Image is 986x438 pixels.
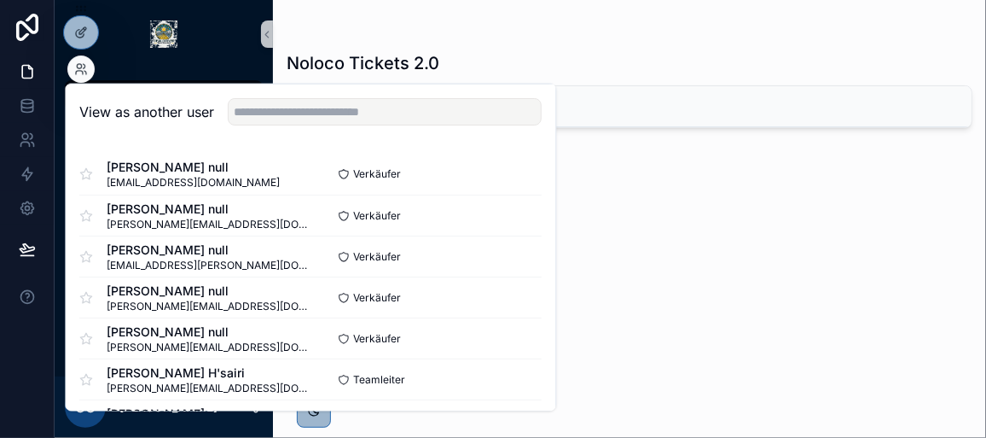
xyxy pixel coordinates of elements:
[107,176,280,190] span: [EMAIL_ADDRESS][DOMAIN_NAME]
[55,68,273,377] div: scrollable content
[353,331,401,345] span: Verkäufer
[65,80,263,111] a: Noloco Tickets 2.0
[79,102,214,122] h2: View as another user
[107,405,310,422] span: [PERSON_NAME]
[107,381,310,394] span: [PERSON_NAME][EMAIL_ADDRESS][DOMAIN_NAME]
[107,340,310,353] span: [PERSON_NAME][EMAIL_ADDRESS][DOMAIN_NAME]
[107,241,310,258] span: [PERSON_NAME] null
[287,51,439,75] h1: Noloco Tickets 2.0
[107,258,310,272] span: [EMAIL_ADDRESS][PERSON_NAME][DOMAIN_NAME]
[107,200,310,217] span: [PERSON_NAME] null
[353,249,401,263] span: Verkäufer
[353,290,401,304] span: Verkäufer
[107,364,310,381] span: [PERSON_NAME] H'sairi
[353,167,401,181] span: Verkäufer
[107,323,310,340] span: [PERSON_NAME] null
[353,208,401,222] span: Verkäufer
[107,217,310,231] span: [PERSON_NAME][EMAIL_ADDRESS][DOMAIN_NAME]
[353,372,405,386] span: Teamleiter
[150,20,177,48] img: App logo
[107,299,310,312] span: [PERSON_NAME][EMAIL_ADDRESS][DOMAIN_NAME]
[107,159,280,176] span: [PERSON_NAME] null
[107,282,310,299] span: [PERSON_NAME] null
